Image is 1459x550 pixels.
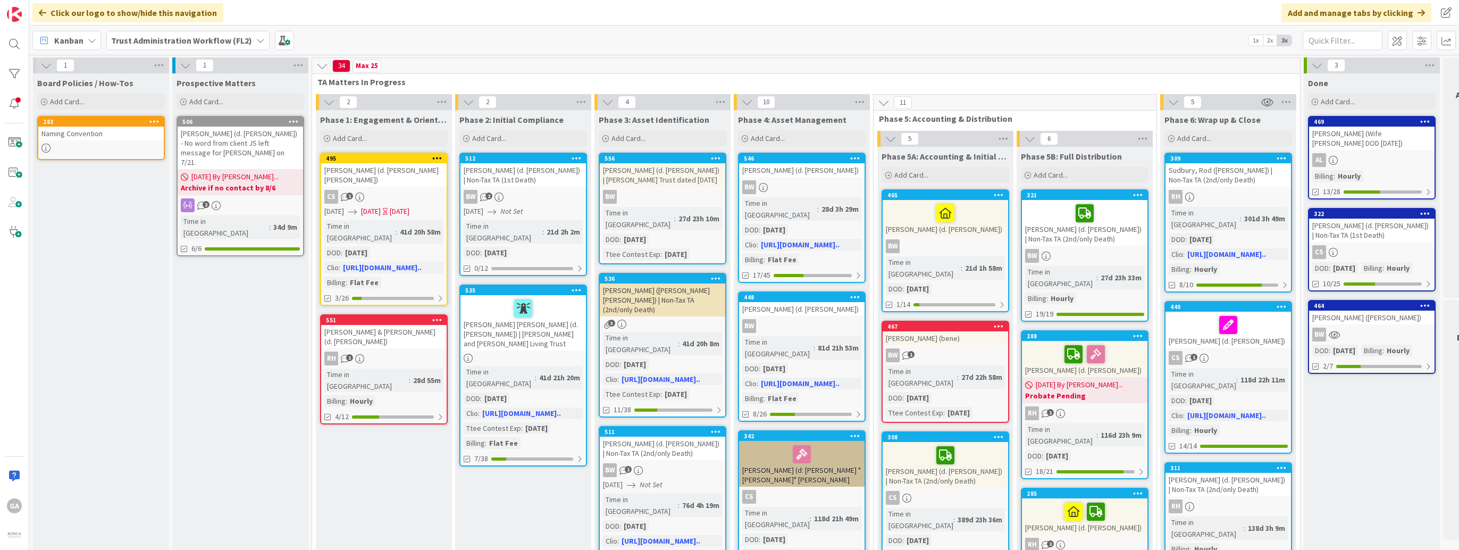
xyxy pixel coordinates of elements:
[753,270,770,281] span: 17/45
[1022,331,1147,377] div: 288[PERSON_NAME] (d. [PERSON_NAME])
[738,291,866,422] a: 448[PERSON_NAME] (d. [PERSON_NAME])BWTime in [GEOGRAPHIC_DATA]:81d 21h 53mDOD:[DATE]Clio:[URL][DO...
[886,392,902,404] div: DOD
[410,374,443,386] div: 28d 55m
[883,348,1008,362] div: BW
[536,372,583,384] div: 41d 21h 20m
[464,366,535,389] div: Time in [GEOGRAPHIC_DATA]
[600,190,725,204] div: BW
[600,274,725,284] div: 536
[1312,262,1329,274] div: DOD
[37,116,165,160] a: 283Naming Convention
[1170,155,1291,162] div: 309
[886,407,943,419] div: Ttee Contest Exp
[883,239,1008,253] div: BW
[1183,248,1185,260] span: :
[1240,213,1242,224] span: :
[324,247,341,259] div: DOD
[1312,245,1326,259] div: CS
[178,127,303,169] div: [PERSON_NAME] (d. [PERSON_NAME]) - No word from client JS left message for [PERSON_NAME] on 7/21.
[1169,368,1236,391] div: Time in [GEOGRAPHIC_DATA]
[7,7,22,22] img: Visit kanbanzone.com
[1190,263,1192,275] span: :
[739,154,865,177] div: 546[PERSON_NAME] (d. [PERSON_NAME])
[324,277,346,288] div: Billing
[1312,170,1334,182] div: Billing
[1308,208,1436,291] a: 322[PERSON_NAME] (d. [PERSON_NAME]) | Non-Tax TA (1st Death)CSDOD:[DATE]Billing:Hourly10/25
[886,283,902,295] div: DOD
[742,197,817,221] div: Time in [GEOGRAPHIC_DATA]
[1314,210,1435,218] div: 322
[883,331,1008,345] div: [PERSON_NAME] (bene)
[660,388,662,400] span: :
[662,388,690,400] div: [DATE]
[894,170,928,180] span: Add Card...
[1022,406,1147,420] div: RH
[1303,31,1382,50] input: Quick Filter...
[764,254,765,265] span: :
[611,134,645,143] span: Add Card...
[1238,374,1288,386] div: 118d 22h 11m
[1323,361,1333,372] span: 2/7
[271,221,300,233] div: 34d 9m
[1096,272,1098,284] span: :
[945,407,972,419] div: [DATE]
[1190,354,1197,361] span: 1
[111,35,252,46] b: Trust Administration Workflow (FL2)
[464,407,478,419] div: Clio
[1025,390,1144,401] b: Probate Pending
[321,352,447,365] div: RH
[1309,301,1435,311] div: 464
[622,374,700,384] a: [URL][DOMAIN_NAME]..
[761,240,840,249] a: [URL][DOMAIN_NAME]..
[324,206,344,217] span: [DATE]
[181,182,300,193] b: Archive if no contact by 8/6
[603,388,660,400] div: Ttee Contest Exp
[38,117,164,140] div: 283Naming Convention
[883,190,1008,200] div: 465
[460,154,586,187] div: 512[PERSON_NAME] (d. [PERSON_NAME]) | Non-Tax TA (1st Death)
[676,213,722,224] div: 27d 23h 10m
[902,392,904,404] span: :
[321,154,447,163] div: 495
[1323,278,1340,289] span: 10/25
[50,97,84,106] span: Add Card...
[320,314,448,424] a: 551[PERSON_NAME] & [PERSON_NAME] (d. [PERSON_NAME])RHTime in [GEOGRAPHIC_DATA]:28d 55mBilling:Hou...
[1164,301,1292,454] a: 440[PERSON_NAME] (d. [PERSON_NAME])CSTime in [GEOGRAPHIC_DATA]:118d 22h 11mDOD:[DATE]Clio:[URL][D...
[1329,345,1330,356] span: :
[1165,302,1291,312] div: 440
[1021,330,1148,479] a: 288[PERSON_NAME] (d. [PERSON_NAME])[DATE] By [PERSON_NAME]...Probate PendingRHTime in [GEOGRAPHIC...
[817,203,819,215] span: :
[739,302,865,316] div: [PERSON_NAME] (d. [PERSON_NAME])
[38,117,164,127] div: 283
[1022,341,1147,377] div: [PERSON_NAME] (d. [PERSON_NAME])
[1329,262,1330,274] span: :
[614,404,631,415] span: 11/38
[1382,262,1384,274] span: :
[474,263,488,274] span: 0/12
[678,338,680,349] span: :
[191,243,202,254] span: 6/6
[1027,191,1147,199] div: 321
[465,287,586,294] div: 535
[742,224,759,236] div: DOD
[660,248,662,260] span: :
[882,321,1009,423] a: 467[PERSON_NAME] (bene)BWTime in [GEOGRAPHIC_DATA]:27d 22h 58mDOD:[DATE]Ttee Contest Exp:[DATE]
[759,363,760,374] span: :
[482,393,509,404] div: [DATE]
[321,315,447,325] div: 551
[902,283,904,295] span: :
[361,206,381,217] span: [DATE]
[178,117,303,127] div: 506
[1236,374,1238,386] span: :
[819,203,861,215] div: 28d 3h 29m
[43,118,164,126] div: 283
[1334,170,1335,182] span: :
[324,262,339,273] div: Clio
[744,294,865,301] div: 448
[1165,154,1291,163] div: 309
[739,319,865,333] div: BW
[1361,262,1382,274] div: Billing
[1169,207,1240,230] div: Time in [GEOGRAPHIC_DATA]
[397,226,443,238] div: 41d 20h 58m
[883,200,1008,236] div: [PERSON_NAME] (d. [PERSON_NAME])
